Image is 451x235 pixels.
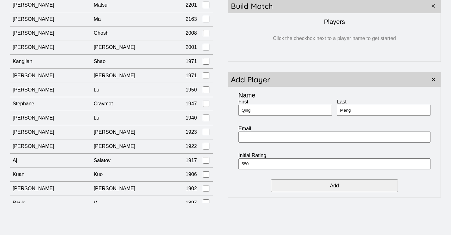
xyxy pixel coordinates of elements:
[10,139,94,153] td: [PERSON_NAME]
[94,125,174,139] td: [PERSON_NAME]
[10,125,94,139] td: [PERSON_NAME]
[174,55,197,69] td: 1971
[10,40,94,55] td: [PERSON_NAME]
[10,12,94,26] td: [PERSON_NAME]
[10,97,94,111] td: Stephane
[10,83,94,97] td: [PERSON_NAME]
[10,55,94,69] td: Kangjian
[174,139,197,153] td: 1922
[10,26,94,40] td: [PERSON_NAME]
[228,72,273,87] h3: Add Player
[174,111,197,125] td: 1940
[94,55,174,69] td: Shao
[174,125,197,139] td: 1923
[174,167,197,182] td: 1906
[271,179,398,192] input: Add
[238,36,430,41] div: Click the checkbox next to a player name to get started
[94,12,174,26] td: Ma
[174,26,197,40] td: 2008
[94,111,174,125] td: Lu
[10,68,94,83] td: [PERSON_NAME]
[174,40,197,55] td: 2001
[174,182,197,196] td: 1902
[10,167,94,182] td: Kuan
[10,182,94,196] td: [PERSON_NAME]
[94,40,174,55] td: [PERSON_NAME]
[94,167,174,182] td: Kuo
[10,196,94,210] td: Paulo
[238,126,430,132] label: Email
[10,111,94,125] td: [PERSON_NAME]
[324,18,345,26] legend: Players
[94,97,174,111] td: Cravmot
[174,97,197,111] td: 1947
[174,196,197,210] td: 1897
[94,139,174,153] td: [PERSON_NAME]
[337,99,430,105] label: Last
[426,72,441,87] button: ×
[94,153,174,167] td: Salatov
[238,99,332,105] label: First
[94,83,174,97] td: Lu
[94,182,174,196] td: [PERSON_NAME]
[238,92,255,99] legend: Name
[174,12,197,26] td: 2163
[174,68,197,83] td: 1971
[94,26,174,40] td: Ghosh
[174,153,197,167] td: 1917
[94,68,174,83] td: [PERSON_NAME]
[94,196,174,210] td: V
[238,153,430,158] label: Initial Rating
[10,153,94,167] td: Aj
[174,83,197,97] td: 1950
